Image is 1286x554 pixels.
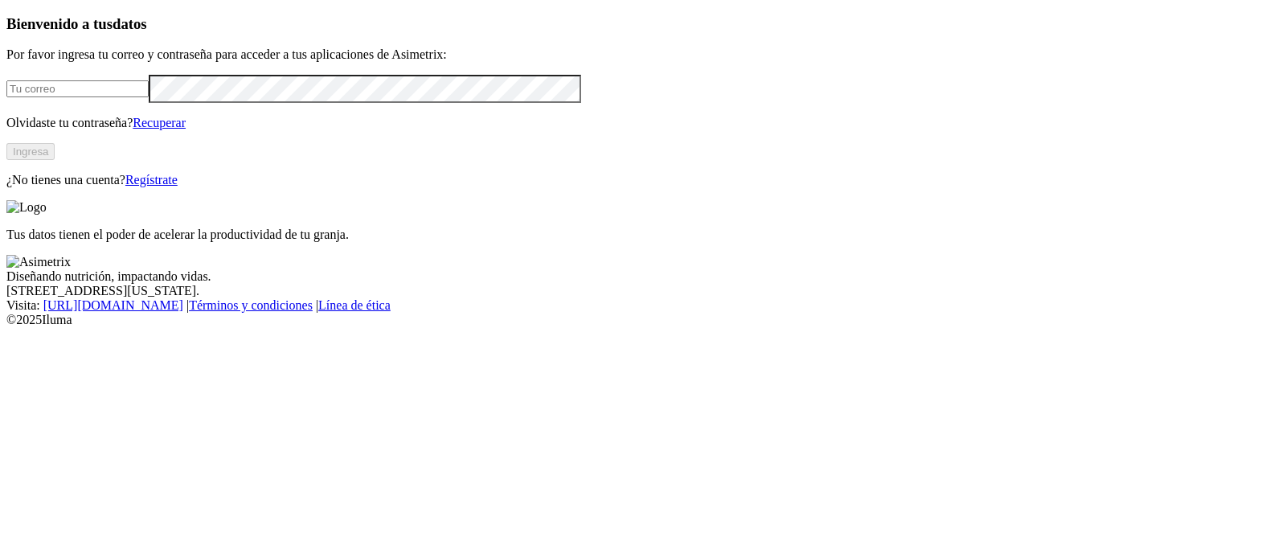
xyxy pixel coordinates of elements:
a: Términos y condiciones [189,298,313,312]
img: Asimetrix [6,255,71,269]
div: © 2025 Iluma [6,313,1280,327]
img: Logo [6,200,47,215]
div: Visita : | | [6,298,1280,313]
p: ¿No tienes una cuenta? [6,173,1280,187]
p: Tus datos tienen el poder de acelerar la productividad de tu granja. [6,228,1280,242]
h3: Bienvenido a tus [6,15,1280,33]
a: Recuperar [133,116,186,129]
span: datos [113,15,147,32]
a: [URL][DOMAIN_NAME] [43,298,183,312]
p: Olvidaste tu contraseña? [6,116,1280,130]
input: Tu correo [6,80,149,97]
button: Ingresa [6,143,55,160]
a: Regístrate [125,173,178,187]
div: Diseñando nutrición, impactando vidas. [6,269,1280,284]
div: [STREET_ADDRESS][US_STATE]. [6,284,1280,298]
a: Línea de ética [318,298,391,312]
p: Por favor ingresa tu correo y contraseña para acceder a tus aplicaciones de Asimetrix: [6,47,1280,62]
